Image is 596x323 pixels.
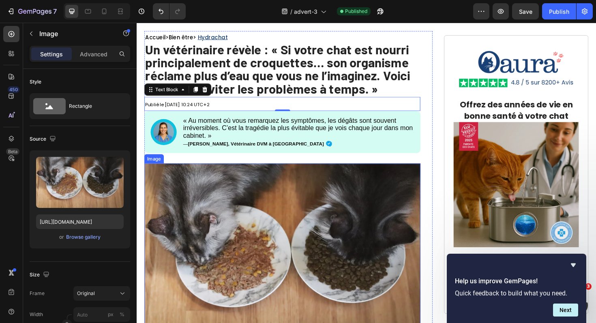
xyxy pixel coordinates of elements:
strong: augmente l’hydratation [344,252,445,269]
div: Source [30,134,58,145]
button: Browse gallery [66,233,101,241]
div: 450 [8,86,19,93]
button: % [106,310,116,319]
button: Save [512,3,539,19]
button: px [117,310,127,319]
button: Next question [553,304,578,317]
div: Publish [549,7,569,16]
div: Browse gallery [66,233,101,241]
div: Undo/Redo [153,3,186,19]
img: preview-image [36,157,124,208]
span: Save [519,8,532,15]
span: Original [77,290,95,297]
label: Frame [30,290,45,297]
button: Hide survey [568,260,578,270]
div: % [120,311,124,318]
span: / [290,7,292,16]
img: gempages_577326541021643491-114bdf5e-2b31-4e13-ba73-4245eb3a4bee.png [336,13,468,79]
p: Quick feedback to build what you need. [455,289,578,297]
span: advert-3 [294,7,317,16]
div: Image [10,141,27,148]
div: Beta [6,148,19,155]
div: Size [30,270,51,280]
a: Voir sa disponibilité [336,272,468,298]
div: px [108,311,114,318]
button: 7 [3,3,60,19]
span: Voir sa disponibilité [356,279,438,290]
label: Width [30,311,43,318]
iframe: Design area [137,23,596,323]
h2: Help us improve GemPages! [455,276,578,286]
img: gempages_577326541021643491-cf85f79f-aba4-4157-a557-eca98e1b7eb9.webp [336,105,468,237]
input: https://example.com/image.jpg [36,214,124,229]
span: 350 % [441,261,460,269]
strong: La fontaine recommandée par les vétérinaires qui [347,243,458,260]
span: Offrez des années de vie en bonne santé à votre chat [342,81,462,104]
span: 3 [585,283,592,290]
span: Published [345,8,367,15]
p: Advanced [80,50,107,58]
p: Image [39,29,108,39]
p: Settings [40,50,63,58]
div: Help us improve GemPages! [455,260,578,317]
button: Original [73,286,130,301]
input: px% [73,307,130,322]
div: Rectangle [69,97,118,116]
p: 7 [53,6,57,16]
strong: de votre chat de [388,261,441,269]
span: or [59,232,64,242]
button: Publish [542,3,576,19]
div: Style [30,78,41,86]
